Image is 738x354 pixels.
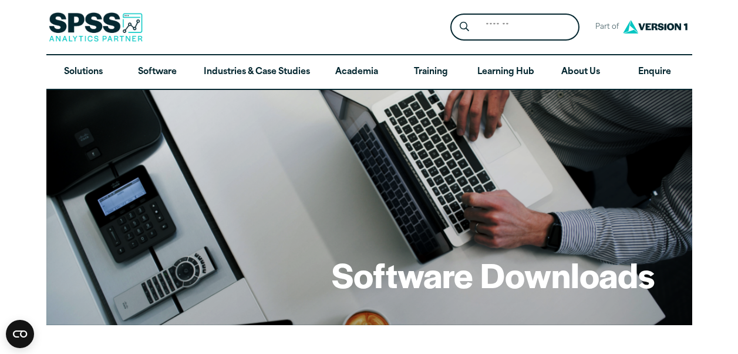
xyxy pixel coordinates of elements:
svg: Search magnifying glass icon [460,22,469,32]
a: About Us [544,55,618,89]
a: Training [393,55,467,89]
svg: CookieBot Widget Icon [6,320,34,348]
nav: Desktop version of site main menu [46,55,692,89]
a: Learning Hub [468,55,544,89]
img: SPSS Analytics Partner [49,12,143,42]
a: Software [120,55,194,89]
a: Industries & Case Studies [194,55,319,89]
a: Enquire [618,55,692,89]
a: Solutions [46,55,120,89]
button: Search magnifying glass icon [453,16,475,38]
img: Version1 Logo [620,16,690,38]
span: Part of [589,19,620,36]
button: Open CMP widget [6,320,34,348]
a: Academia [319,55,393,89]
h1: Software Downloads [332,252,655,298]
div: CookieBot Widget Contents [6,320,34,348]
form: Site Header Search Form [450,14,579,41]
